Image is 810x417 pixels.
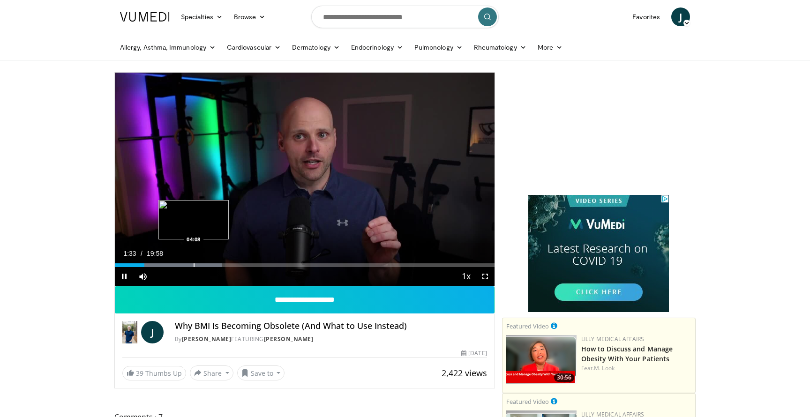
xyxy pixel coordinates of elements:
[134,267,152,286] button: Mute
[627,7,666,26] a: Favorites
[468,38,532,57] a: Rheumatology
[158,200,229,239] img: image.jpeg
[115,263,495,267] div: Progress Bar
[175,321,487,331] h4: Why BMI Is Becoming Obsolete (And What to Use Instead)
[182,335,232,343] a: [PERSON_NAME]
[122,366,186,380] a: 39 Thumbs Up
[554,373,574,382] span: 30:56
[457,267,476,286] button: Playback Rate
[442,367,487,379] span: 2,422 views
[175,335,487,343] div: By FEATURING
[581,344,673,363] a: How to Discuss and Manage Obesity With Your Patients
[581,335,645,343] a: Lilly Medical Affairs
[175,7,228,26] a: Specialties
[264,335,314,343] a: [PERSON_NAME]
[345,38,409,57] a: Endocrinology
[506,335,577,384] a: 30:56
[141,321,164,343] a: J
[141,250,142,257] span: /
[122,321,137,343] img: Dr. Jordan Rennicke
[120,12,170,22] img: VuMedi Logo
[528,195,669,312] iframe: Advertisement
[476,267,495,286] button: Fullscreen
[506,322,549,330] small: Featured Video
[506,397,549,406] small: Featured Video
[221,38,286,57] a: Cardiovascular
[136,369,143,378] span: 39
[237,365,285,380] button: Save to
[123,250,136,257] span: 1:33
[409,38,468,57] a: Pulmonology
[594,364,615,372] a: M. Look
[311,6,499,28] input: Search topics, interventions
[228,7,271,26] a: Browse
[115,73,495,286] video-js: Video Player
[115,267,134,286] button: Pause
[461,349,487,357] div: [DATE]
[286,38,345,57] a: Dermatology
[532,38,568,57] a: More
[528,72,669,189] iframe: Advertisement
[671,7,690,26] a: J
[190,365,233,380] button: Share
[581,364,691,372] div: Feat.
[147,250,163,257] span: 19:58
[114,38,221,57] a: Allergy, Asthma, Immunology
[506,335,577,384] img: c98a6a29-1ea0-4bd5-8cf5-4d1e188984a7.png.150x105_q85_crop-smart_upscale.png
